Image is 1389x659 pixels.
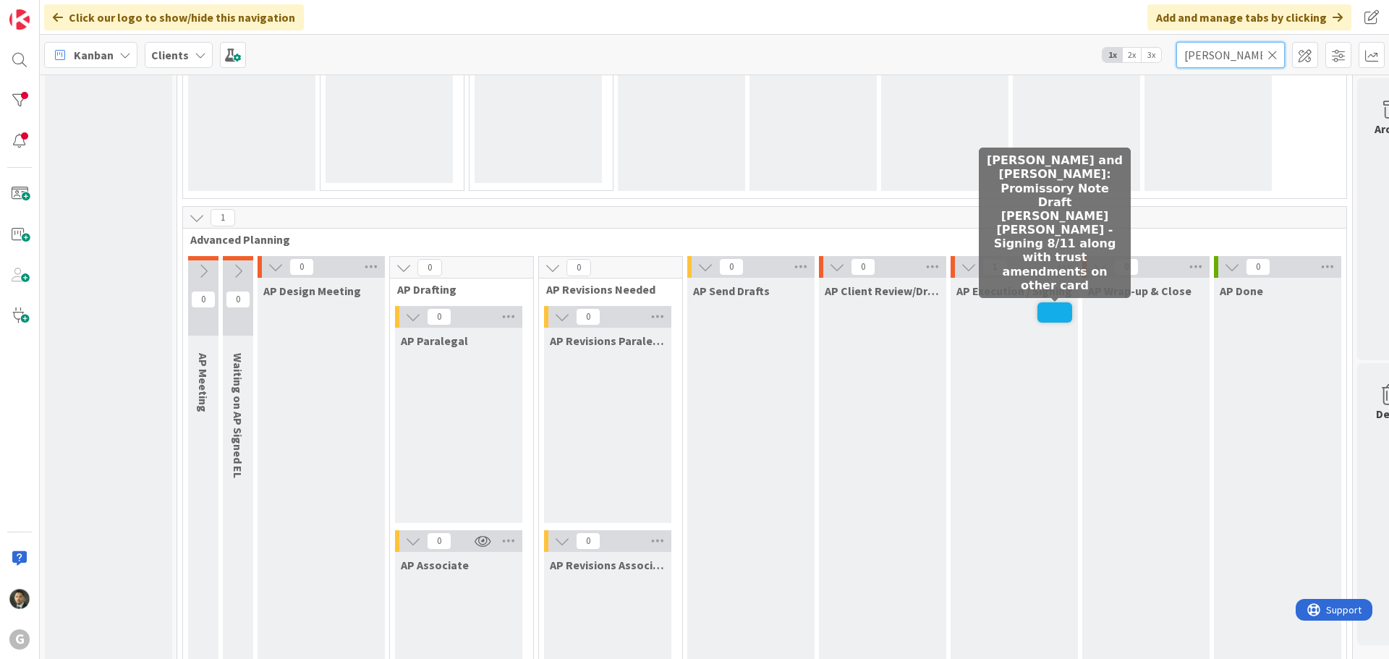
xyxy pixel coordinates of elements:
span: AP Client Review/Draft Review Meeting [825,284,940,298]
input: Quick Filter... [1176,42,1285,68]
div: Add and manage tabs by clicking [1147,4,1351,30]
span: 0 [851,258,875,276]
span: 0 [576,532,600,550]
span: AP Revisions Paralegal [550,333,666,348]
span: AP Meeting [196,353,211,412]
span: AP Send Drafts [693,284,770,298]
h5: [PERSON_NAME] and [PERSON_NAME]: Promissory Note Draft [PERSON_NAME] [PERSON_NAME] - Signing 8/11... [985,153,1125,292]
span: 0 [576,308,600,326]
b: Clients [151,48,189,62]
div: Click our logo to show/hide this navigation [44,4,304,30]
span: 0 [427,308,451,326]
span: 3x [1142,48,1161,62]
span: AP Done [1220,284,1263,298]
span: AP Execution / Signing [956,284,1072,298]
div: G [9,629,30,650]
span: AP Paralegal [401,333,468,348]
img: Visit kanbanzone.com [9,9,30,30]
span: AP Wrap-up & Close [1088,284,1192,298]
span: 1x [1103,48,1122,62]
img: CG [9,589,30,609]
span: Advanced Planning [190,232,1328,247]
span: AP Revisions Needed [546,282,664,297]
span: 0 [417,259,442,276]
span: 0 [427,532,451,550]
span: 0 [566,259,591,276]
span: 1 [211,209,235,226]
span: AP Drafting [397,282,515,297]
span: 0 [1246,258,1270,276]
span: AP Design Meeting [263,284,361,298]
span: AP Associate [401,558,469,572]
span: 2x [1122,48,1142,62]
span: Kanban [74,46,114,64]
span: 0 [226,291,250,308]
span: 0 [719,258,744,276]
span: Waiting on AP Signed EL [231,353,245,478]
span: Support [30,2,66,20]
span: 0 [289,258,314,276]
span: AP Revisions Associate [550,558,666,572]
span: 0 [191,291,216,308]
